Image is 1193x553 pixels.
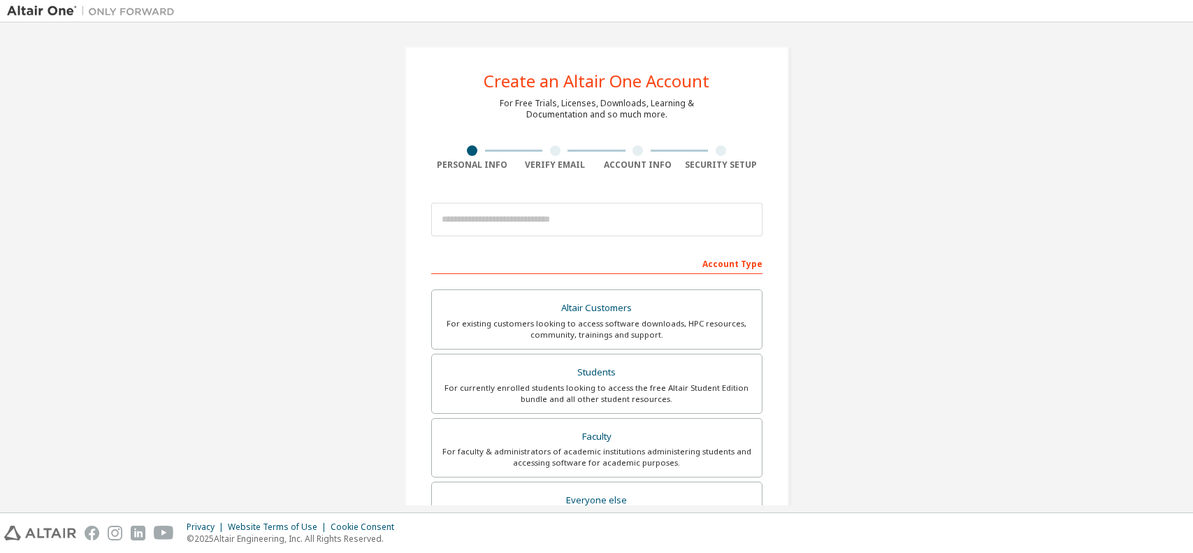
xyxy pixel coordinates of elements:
p: © 2025 Altair Engineering, Inc. All Rights Reserved. [187,533,403,545]
div: Personal Info [431,159,514,171]
div: For existing customers looking to access software downloads, HPC resources, community, trainings ... [440,318,753,340]
div: Faculty [440,427,753,447]
img: facebook.svg [85,526,99,540]
div: Verify Email [514,159,597,171]
div: Account Type [431,252,762,274]
img: Altair One [7,4,182,18]
div: Privacy [187,522,228,533]
img: linkedin.svg [131,526,145,540]
div: For Free Trials, Licenses, Downloads, Learning & Documentation and so much more. [500,98,694,120]
div: Website Terms of Use [228,522,331,533]
div: For currently enrolled students looking to access the free Altair Student Edition bundle and all ... [440,382,753,405]
div: Students [440,363,753,382]
img: youtube.svg [154,526,174,540]
div: Altair Customers [440,299,753,318]
div: Security Setup [679,159,762,171]
div: Everyone else [440,491,753,510]
div: Cookie Consent [331,522,403,533]
div: Create an Altair One Account [484,73,709,89]
img: instagram.svg [108,526,122,540]
div: For faculty & administrators of academic institutions administering students and accessing softwa... [440,446,753,468]
div: Account Info [597,159,680,171]
img: altair_logo.svg [4,526,76,540]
